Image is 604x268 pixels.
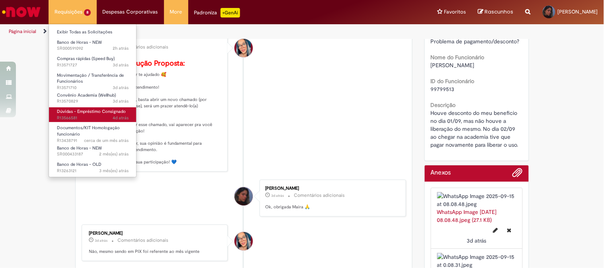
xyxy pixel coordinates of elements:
[489,224,503,237] button: Editar nome de arquivo WhatsApp Image 2025-09-15 at 08.08.48.jpeg
[57,138,129,144] span: R13438791
[89,249,222,255] p: Não, mesmo sendo em PIX foi referente ao mês vigente
[437,208,497,223] a: WhatsApp Image [DATE] 08.08.48.jpeg (27.1 KB)
[431,101,456,109] b: Descrição
[49,71,137,88] a: Aberto R13571710 : Movimentação / Transferência de Funcionários
[49,28,137,37] a: Exibir Todas as Solicitações
[49,160,137,175] a: Aberto R13263121 : Banco de Horas - OLD
[57,62,129,68] span: R13571727
[271,193,284,198] time: 26/09/2025 19:13:22
[113,115,129,121] span: 4d atrás
[49,107,137,122] a: Aberto R13566581 : Dúvidas - Empréstimo Consignado
[57,151,129,157] span: SR000433187
[99,168,129,174] span: 3 mês(es) atrás
[113,62,129,68] span: 3d atrás
[118,44,169,50] small: Comentários adicionais
[502,224,516,237] button: Excluir WhatsApp Image 2025-09-15 at 08.08.48.jpeg
[6,24,397,39] ul: Trilhas de página
[467,237,487,244] span: 3d atrás
[478,8,514,16] a: Rascunhos
[49,144,137,159] a: Aberto SR000433187 : Banco de Horas - NEW
[57,72,124,85] span: Movimentação / Transferência de Funcionários
[57,39,102,45] span: Banco de Horas - NEW
[431,78,475,85] b: ID do Funcionário
[1,4,42,20] img: ServiceNow
[95,238,108,243] time: 26/09/2025 16:41:49
[99,168,129,174] time: 08/07/2025 15:39:38
[57,56,115,62] span: Compras rápidas (Speed Buy)
[57,115,129,121] span: R13566581
[57,145,102,151] span: Banco de Horas - NEW
[57,85,129,91] span: R13571710
[9,28,36,35] a: Página inicial
[126,59,185,68] b: Solução Proposta:
[113,98,129,104] span: 3d atrás
[84,138,129,144] span: cerca de um mês atrás
[84,9,91,16] span: 8
[431,169,451,177] h2: Anexos
[437,192,516,208] img: WhatsApp Image 2025-09-15 at 08.08.48.jpeg
[103,8,158,16] span: Despesas Corporativas
[194,8,240,17] div: Padroniza
[431,109,519,148] span: Houve desconto do meu beneficio no dia 01/09, mas não houve a liberação do mesmo. No dia 02/09 ao...
[57,168,129,174] span: R13263121
[49,124,137,141] a: Aberto R13438791 : Documentos/KIT Homologação funcionário
[95,238,108,243] span: 3d atrás
[89,60,222,165] p: Imagina, fico feliz em ter te ajudado 🥰 Estou encerrando seu atendimento! Para novas solicitações...
[89,231,222,236] div: [PERSON_NAME]
[444,8,466,16] span: Favoritos
[49,54,137,69] a: Aberto R13571727 : Compras rápidas (Speed Buy)
[113,45,129,51] span: 2h atrás
[99,151,129,157] span: 2 mês(es) atrás
[57,125,120,137] span: Documentos/KIT Homologação funcionário
[235,187,253,206] div: Ludmila Demarque Alves
[57,92,116,98] span: Convênio Academia (Wellhub)
[49,38,137,53] a: Aberto SR000591092 : Banco de Horas - NEW
[55,8,82,16] span: Requisições
[431,38,520,45] span: Problema de pagamento/desconto?
[221,8,240,17] p: +GenAi
[558,8,598,15] span: [PERSON_NAME]
[294,192,345,199] small: Comentários adicionais
[265,204,398,210] p: Ok, obrigada Maira 🙏
[271,193,284,198] span: 3d atrás
[235,39,253,57] div: Maira Priscila Da Silva Arnaldo
[431,54,485,61] b: Nome do Funcionário
[49,91,137,106] a: Aberto R13570829 : Convênio Academia (Wellhub)
[118,237,169,244] small: Comentários adicionais
[57,98,129,105] span: R13570829
[485,8,514,16] span: Rascunhos
[99,151,129,157] time: 13/08/2025 18:25:33
[265,186,398,191] div: [PERSON_NAME]
[113,85,129,91] span: 3d atrás
[57,161,102,167] span: Banco de Horas - OLD
[49,24,137,177] ul: Requisições
[113,85,129,91] time: 26/09/2025 16:43:27
[431,85,455,93] span: 99799513
[57,109,126,115] span: Dúvidas - Empréstimo Consignado
[235,232,253,251] div: Maira Priscila Da Silva Arnaldo
[467,237,487,244] time: 26/09/2025 14:26:03
[431,62,475,69] span: [PERSON_NAME]
[170,8,182,16] span: More
[113,45,129,51] time: 29/09/2025 08:59:50
[57,45,129,52] span: SR000591092
[512,167,523,182] button: Adicionar anexos
[89,38,222,43] div: [PERSON_NAME]
[113,115,129,121] time: 25/09/2025 13:19:12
